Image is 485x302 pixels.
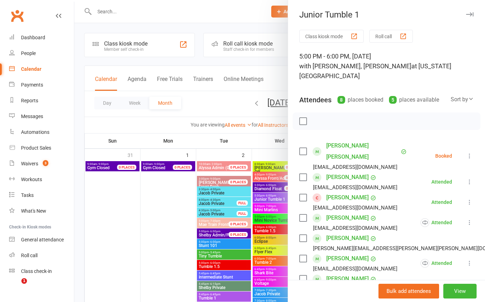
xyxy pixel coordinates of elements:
[21,208,46,214] div: What's New
[21,253,37,258] div: Roll call
[369,30,413,43] button: Roll call
[389,96,397,104] div: 5
[389,95,439,105] div: places available
[21,35,45,40] div: Dashboard
[326,212,369,224] a: [PERSON_NAME]
[313,224,397,233] div: [EMAIL_ADDRESS][DOMAIN_NAME]
[21,278,27,284] span: 1
[21,98,38,103] div: Reports
[299,62,411,70] span: with [PERSON_NAME], [PERSON_NAME]
[21,192,34,198] div: Tasks
[421,218,452,227] div: Attended
[9,77,74,93] a: Payments
[9,93,74,109] a: Reports
[443,284,477,298] button: View
[421,259,452,268] div: Attended
[431,179,452,184] div: Attended
[9,140,74,156] a: Product Sales
[326,172,369,183] a: [PERSON_NAME]
[21,237,64,242] div: General attendance
[21,82,43,88] div: Payments
[9,172,74,187] a: Workouts
[337,96,345,104] div: 8
[9,187,74,203] a: Tasks
[21,268,52,274] div: Class check-in
[9,109,74,124] a: Messages
[313,264,397,273] div: [EMAIL_ADDRESS][DOMAIN_NAME]
[313,163,397,172] div: [EMAIL_ADDRESS][DOMAIN_NAME]
[9,124,74,140] a: Automations
[21,114,43,119] div: Messages
[21,161,38,166] div: Waivers
[378,284,439,298] button: Bulk add attendees
[326,253,369,264] a: [PERSON_NAME]
[299,30,364,43] button: Class kiosk mode
[9,232,74,248] a: General attendance kiosk mode
[21,145,51,151] div: Product Sales
[9,30,74,46] a: Dashboard
[9,203,74,219] a: What's New
[451,95,474,104] div: Sort by
[9,156,74,172] a: Waivers 3
[21,129,49,135] div: Automations
[431,200,452,205] div: Attended
[288,10,485,20] div: Junior Tumble 1
[9,248,74,263] a: Roll call
[21,66,41,72] div: Calendar
[299,52,474,81] div: 5:00 PM - 6:00 PM, [DATE]
[299,95,332,105] div: Attendees
[9,46,74,61] a: People
[9,263,74,279] a: Class kiosk mode
[337,95,383,105] div: places booked
[326,192,369,203] a: [PERSON_NAME]
[326,233,369,244] a: [PERSON_NAME]
[326,273,369,284] a: [PERSON_NAME]
[313,203,397,212] div: [EMAIL_ADDRESS][DOMAIN_NAME]
[43,160,48,166] span: 3
[7,278,24,295] iframe: Intercom live chat
[21,50,36,56] div: People
[8,7,26,25] a: Clubworx
[313,183,397,192] div: [EMAIL_ADDRESS][DOMAIN_NAME]
[21,177,42,182] div: Workouts
[326,140,399,163] a: [PERSON_NAME] [PERSON_NAME]
[435,153,452,158] div: Booked
[9,61,74,77] a: Calendar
